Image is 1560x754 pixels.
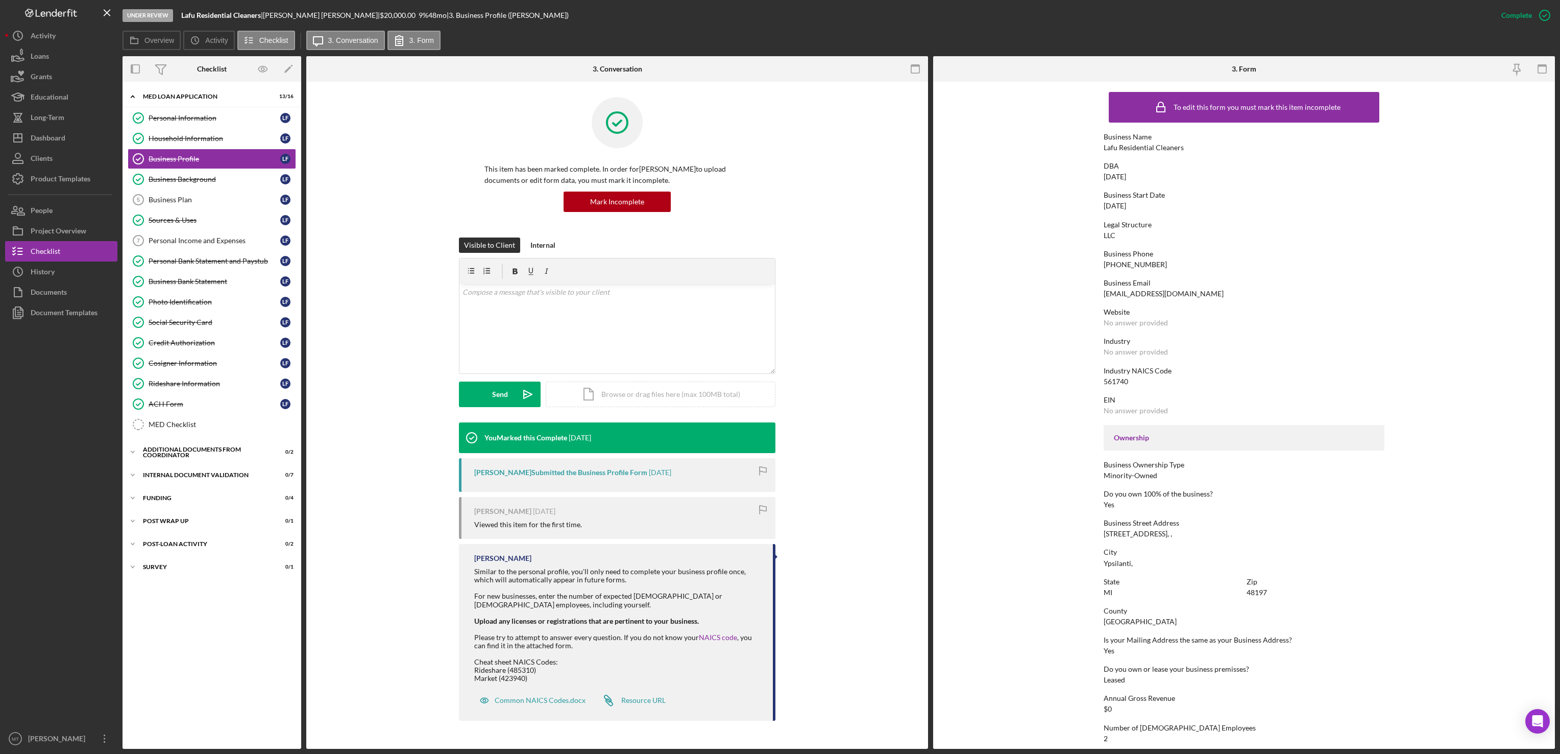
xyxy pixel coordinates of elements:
[5,66,117,87] button: Grants
[143,518,268,524] div: Post Wrap Up
[149,339,280,347] div: Credit Authorization
[1104,724,1384,732] div: Number of [DEMOGRAPHIC_DATA] Employees
[149,196,280,204] div: Business Plan
[474,554,531,562] div: [PERSON_NAME]
[459,382,541,407] button: Send
[1501,5,1532,26] div: Complete
[149,216,280,224] div: Sources & Uses
[569,434,591,442] time: 2025-05-20 18:42
[149,380,280,388] div: Rideshare Information
[128,251,296,271] a: Personal Bank Statement and PaystubLF
[263,11,380,19] div: [PERSON_NAME] [PERSON_NAME] |
[525,238,560,253] button: Internal
[1104,144,1184,152] div: Lafu Residential Cleaners
[128,292,296,312] a: Photo IdentificationLF
[5,302,117,323] a: Document Templates
[280,358,290,368] div: L F
[474,568,763,682] div: Similar to the personal profile, you'll only need to complete your business profile once, which w...
[137,238,140,244] tspan: 7
[280,154,290,164] div: L F
[1104,735,1108,743] div: 2
[459,238,520,253] button: Visible to Client
[259,36,288,44] label: Checklist
[1174,103,1340,111] div: To edit this form you must mark this item incomplete
[1104,279,1384,287] div: Business Email
[143,541,268,547] div: Post-Loan Activity
[149,400,280,408] div: ACH Form
[280,133,290,144] div: L F
[149,134,280,143] div: Household Information
[1104,133,1384,141] div: Business Name
[280,174,290,184] div: L F
[1104,588,1112,597] div: MI
[5,169,117,189] button: Product Templates
[1104,348,1168,356] div: No answer provided
[275,449,294,455] div: 0 / 2
[31,128,65,151] div: Dashboard
[197,65,227,73] div: Checklist
[275,518,294,524] div: 0 / 1
[1104,636,1384,644] div: Is your Mailing Address the same as your Business Address?
[474,468,647,477] div: [PERSON_NAME] Submitted the Business Profile Form
[1104,501,1114,509] div: Yes
[1104,530,1172,538] div: [STREET_ADDRESS], ,
[143,93,268,100] div: MED Loan Application
[1104,519,1384,527] div: Business Street Address
[280,379,290,389] div: L F
[275,495,294,501] div: 0 / 4
[181,11,263,19] div: |
[275,541,294,547] div: 0 / 2
[328,36,378,44] label: 3. Conversation
[5,241,117,262] a: Checklist
[5,26,117,46] a: Activity
[1104,647,1114,655] div: Yes
[1104,548,1384,556] div: City
[31,66,52,89] div: Grants
[699,633,737,642] a: NAICS code
[1104,490,1384,498] div: Do you own 100% of the business?
[143,446,268,458] div: Additional Documents from Coordinator
[1104,396,1384,404] div: EIN
[280,338,290,348] div: L F
[596,690,666,711] a: Resource URL
[275,93,294,100] div: 13 / 16
[5,282,117,302] a: Documents
[5,46,117,66] button: Loans
[564,192,671,212] button: Mark Incomplete
[1104,191,1384,199] div: Business Start Date
[128,210,296,230] a: Sources & UsesLF
[128,149,296,169] a: Business ProfileLF
[237,31,295,50] button: Checklist
[1104,337,1384,345] div: Industry
[5,262,117,282] button: History
[1247,578,1384,586] div: Zip
[1104,694,1384,702] div: Annual Gross Revenue
[143,472,268,478] div: Internal Document Validation
[31,302,97,325] div: Document Templates
[137,197,140,203] tspan: 5
[149,359,280,367] div: Cosigner Information
[280,195,290,205] div: L F
[123,31,181,50] button: Overview
[5,221,117,241] button: Project Overview
[31,148,53,171] div: Clients
[492,382,508,407] div: Send
[128,394,296,414] a: ACH FormLF
[280,276,290,287] div: L F
[280,297,290,307] div: L F
[149,155,280,163] div: Business Profile
[649,468,671,477] time: 2025-05-20 15:25
[1104,290,1224,298] div: [EMAIL_ADDRESS][DOMAIN_NAME]
[205,36,228,44] label: Activity
[149,114,280,122] div: Personal Information
[474,507,531,515] div: [PERSON_NAME]
[128,190,296,210] a: 5Business PlanLF
[593,65,642,73] div: 3. Conversation
[31,241,60,264] div: Checklist
[1104,261,1167,269] div: [PHONE_NUMBER]
[280,399,290,409] div: L F
[1104,221,1384,229] div: Legal Structure
[484,163,750,186] p: This item has been marked complete. In order for [PERSON_NAME] to upload documents or edit form d...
